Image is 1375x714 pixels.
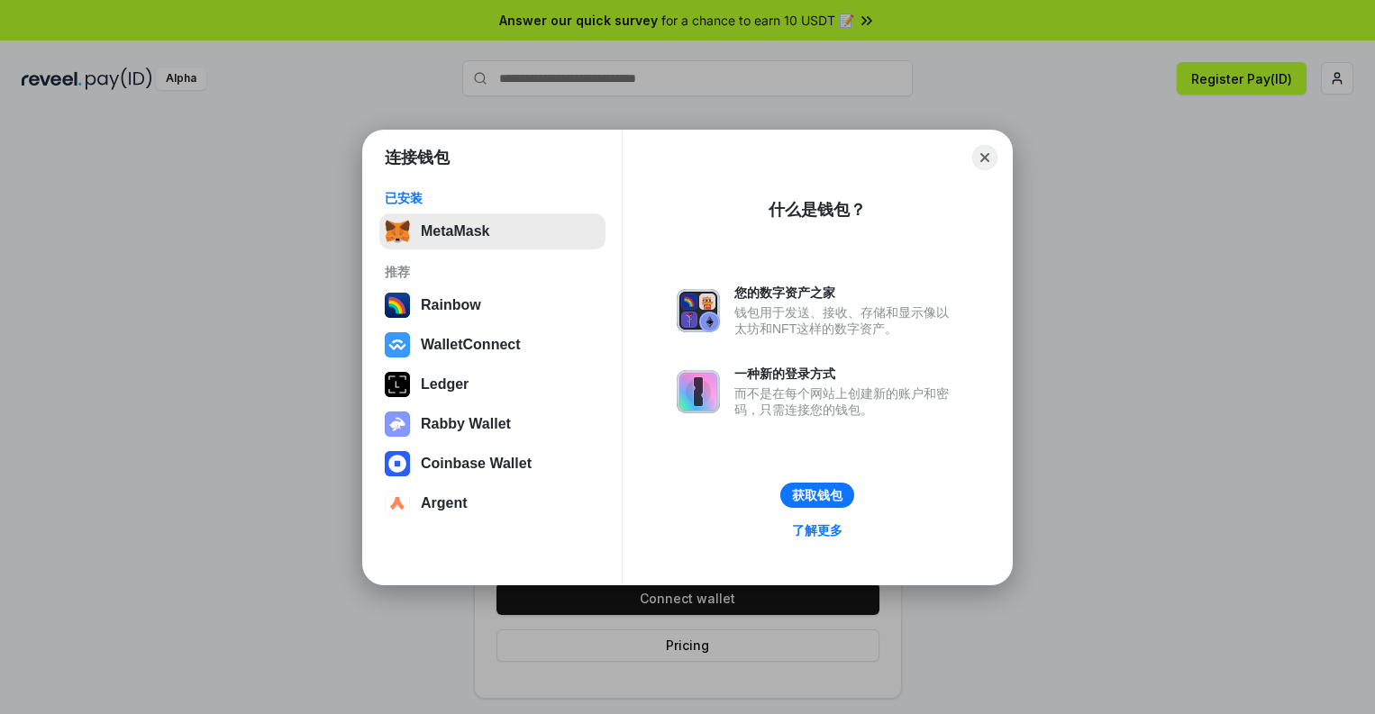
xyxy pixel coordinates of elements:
button: WalletConnect [379,327,606,363]
div: WalletConnect [421,337,521,353]
img: svg+xml,%3Csvg%20width%3D%2228%22%20height%3D%2228%22%20viewBox%3D%220%200%2028%2028%22%20fill%3D... [385,491,410,516]
div: Coinbase Wallet [421,456,532,472]
img: svg+xml,%3Csvg%20width%3D%2228%22%20height%3D%2228%22%20viewBox%3D%220%200%2028%2028%22%20fill%3D... [385,451,410,476]
div: 一种新的登录方式 [734,366,958,382]
div: Rabby Wallet [421,416,511,432]
div: 已安装 [385,190,600,206]
div: MetaMask [421,223,489,240]
img: svg+xml,%3Csvg%20width%3D%22120%22%20height%3D%22120%22%20viewBox%3D%220%200%20120%20120%22%20fil... [385,293,410,318]
button: Argent [379,485,606,521]
div: Argent [421,495,468,511]
div: Ledger [421,376,469,393]
div: 钱包用于发送、接收、存储和显示像以太坊和NFT这样的数字资产。 [734,304,958,337]
button: Close [972,145,997,170]
button: MetaMask [379,213,606,249]
div: 您的数字资产之家 [734,285,958,301]
h1: 连接钱包 [385,147,450,168]
button: Coinbase Wallet [379,446,606,482]
button: 获取钱包 [780,483,854,508]
button: Rainbow [379,287,606,323]
img: svg+xml,%3Csvg%20xmlns%3D%22http%3A%2F%2Fwww.w3.org%2F2000%2Fsvg%22%20fill%3D%22none%22%20viewBox... [385,411,410,437]
img: svg+xml,%3Csvg%20fill%3D%22none%22%20height%3D%2233%22%20viewBox%3D%220%200%2035%2033%22%20width%... [385,219,410,244]
img: svg+xml,%3Csvg%20width%3D%2228%22%20height%3D%2228%22%20viewBox%3D%220%200%2028%2028%22%20fill%3D... [385,332,410,357]
button: Ledger [379,366,606,402]
img: svg+xml,%3Csvg%20xmlns%3D%22http%3A%2F%2Fwww.w3.org%2F2000%2Fsvg%22%20fill%3D%22none%22%20viewBox... [677,370,720,413]
img: svg+xml,%3Csvg%20xmlns%3D%22http%3A%2F%2Fwww.w3.org%2F2000%2Fsvg%22%20width%3D%2228%22%20height%3... [385,372,410,397]
div: 了解更多 [792,522,842,538]
div: 什么是钱包？ [769,199,866,221]
div: 推荐 [385,264,600,280]
img: svg+xml,%3Csvg%20xmlns%3D%22http%3A%2F%2Fwww.w3.org%2F2000%2Fsvg%22%20fill%3D%22none%22%20viewBox... [677,289,720,332]
button: Rabby Wallet [379,406,606,442]
div: 而不是在每个网站上创建新的账户和密码，只需连接您的钱包。 [734,385,958,418]
div: 获取钱包 [792,487,842,503]
div: Rainbow [421,297,481,313]
a: 了解更多 [781,519,853,542]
